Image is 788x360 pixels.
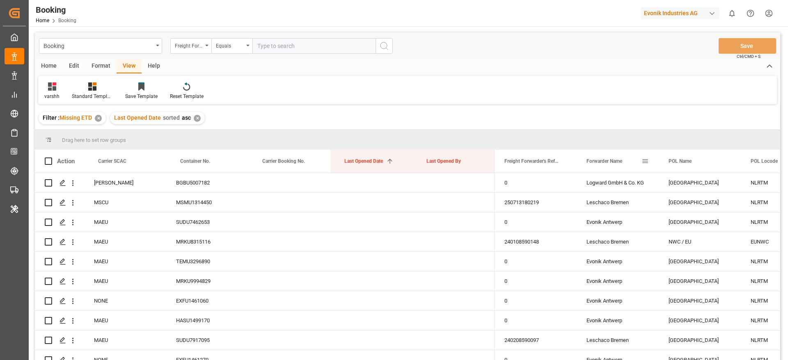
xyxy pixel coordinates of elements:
[495,193,577,212] div: 250713180219
[577,173,659,192] div: Logward GmbH & Co. KG
[495,252,577,271] div: 0
[170,93,204,100] div: Reset Template
[577,232,659,251] div: Leschaco Bremen
[44,93,60,100] div: varshh
[166,271,248,291] div: MRKU9994829
[84,271,166,291] div: MAEU
[641,5,723,21] button: Evonik Industries AG
[659,291,741,310] div: [GEOGRAPHIC_DATA]
[175,40,203,50] div: Freight Forwarder's Reference No.
[35,59,63,73] div: Home
[659,173,741,192] div: [GEOGRAPHIC_DATA]
[495,330,577,350] div: 240208590097
[84,173,166,192] div: [PERSON_NAME]
[60,114,92,121] span: Missing ETD
[166,232,248,251] div: MRKU8315116
[44,40,153,50] div: Booking
[194,115,201,122] div: ✕
[577,271,659,291] div: Evonik Antwerp
[35,232,495,252] div: Press SPACE to select this row.
[35,311,495,330] div: Press SPACE to select this row.
[751,158,778,164] span: POL Locode
[495,271,577,291] div: 0
[84,232,166,251] div: MAEU
[659,311,741,330] div: [GEOGRAPHIC_DATA]
[495,311,577,330] div: 0
[737,53,761,59] span: Ctrl/CMD + S
[376,38,393,54] button: search button
[180,158,210,164] span: Container No.
[252,38,376,54] input: Type to search
[669,158,692,164] span: POL Name
[35,193,495,212] div: Press SPACE to select this row.
[182,114,191,121] span: asc
[84,291,166,310] div: NONE
[495,291,577,310] div: 0
[659,212,741,232] div: [GEOGRAPHIC_DATA]
[577,212,659,232] div: Evonik Antwerp
[166,212,248,232] div: SUDU7462653
[142,59,166,73] div: Help
[62,137,126,143] span: Drag here to set row groups
[641,7,719,19] div: Evonik Industries AG
[84,193,166,212] div: MSCU
[84,330,166,350] div: MAEU
[117,59,142,73] div: View
[84,311,166,330] div: MAEU
[170,38,211,54] button: open menu
[344,158,383,164] span: Last Opened Date
[659,193,741,212] div: [GEOGRAPHIC_DATA]
[163,114,180,121] span: sorted
[262,158,305,164] span: Carrier Booking No.
[35,330,495,350] div: Press SPACE to select this row.
[35,212,495,232] div: Press SPACE to select this row.
[95,115,102,122] div: ✕
[98,158,126,164] span: Carrier SCAC
[36,4,76,16] div: Booking
[741,4,760,23] button: Help Center
[577,311,659,330] div: Evonik Antwerp
[577,252,659,271] div: Evonik Antwerp
[72,93,113,100] div: Standard Templates
[35,271,495,291] div: Press SPACE to select this row.
[211,38,252,54] button: open menu
[659,271,741,291] div: [GEOGRAPHIC_DATA]
[166,252,248,271] div: TEMU3296890
[659,330,741,350] div: [GEOGRAPHIC_DATA]
[85,59,117,73] div: Format
[577,330,659,350] div: Leschaco Bremen
[495,173,577,192] div: 0
[495,212,577,232] div: 0
[495,232,577,251] div: 240108590148
[719,38,776,54] button: Save
[125,93,158,100] div: Save Template
[504,158,559,164] span: Freight Forwarder's Reference No.
[84,212,166,232] div: MAEU
[659,252,741,271] div: [GEOGRAPHIC_DATA]
[723,4,741,23] button: show 0 new notifications
[426,158,461,164] span: Last Opened By
[577,291,659,310] div: Evonik Antwerp
[114,114,161,121] span: Last Opened Date
[63,59,85,73] div: Edit
[586,158,622,164] span: Forwarder Name
[166,193,248,212] div: MSMU1314450
[577,193,659,212] div: Leschaco Bremen
[39,38,162,54] button: open menu
[36,18,49,23] a: Home
[35,252,495,271] div: Press SPACE to select this row.
[216,40,244,50] div: Equals
[166,291,248,310] div: EXFU1461060
[35,173,495,193] div: Press SPACE to select this row.
[166,173,248,192] div: BGBU5007182
[166,330,248,350] div: SUDU7917095
[166,311,248,330] div: HASU1499170
[43,114,60,121] span: Filter :
[57,157,75,165] div: Action
[35,291,495,311] div: Press SPACE to select this row.
[84,252,166,271] div: MAEU
[659,232,741,251] div: NWC / EU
